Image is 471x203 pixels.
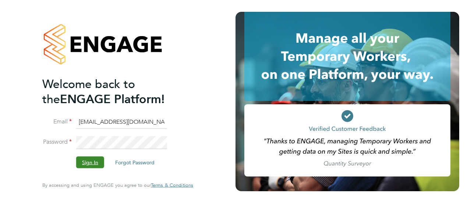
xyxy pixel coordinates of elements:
input: Enter your work email... [76,115,167,129]
h2: ENGAGE Platform! [42,76,186,106]
a: Terms & Conditions [151,182,193,188]
label: Email [42,118,72,125]
span: Welcome back to the [42,77,135,106]
label: Password [42,138,72,146]
button: Forgot Password [109,157,160,168]
span: By accessing and using ENGAGE you agree to our [42,182,193,188]
button: Sign In [76,157,104,168]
